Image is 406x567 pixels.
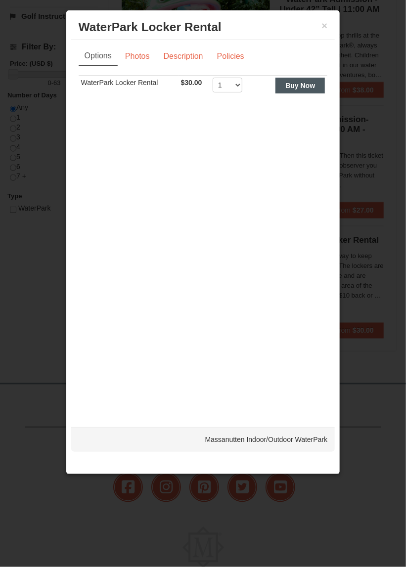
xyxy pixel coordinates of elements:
button: Buy Now [275,78,325,93]
span: $30.00 [181,79,202,87]
a: Policies [211,47,251,66]
a: Description [157,47,210,66]
td: WaterPark Locker Rental [79,76,179,100]
strong: Buy Now [285,82,315,89]
h3: WaterPark Locker Rental [79,20,328,35]
div: Massanutten Indoor/Outdoor WaterPark [71,427,335,452]
button: × [322,21,328,31]
a: Photos [119,47,156,66]
a: Options [79,47,118,66]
